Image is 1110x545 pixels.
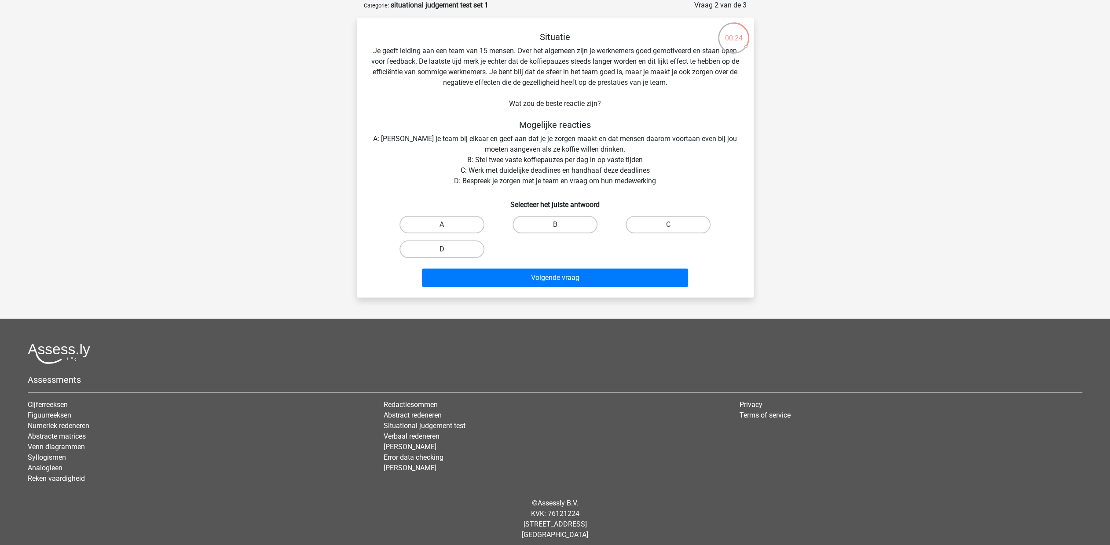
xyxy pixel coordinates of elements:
[28,453,66,461] a: Syllogismen
[371,193,740,209] h6: Selecteer het juiste antwoord
[422,269,688,287] button: Volgende vraag
[360,32,750,291] div: Je geeft leiding aan een team van 15 mensen. Over het algemeen zijn je werknemers goed gemotiveer...
[28,411,71,419] a: Figuurreeksen
[399,216,484,233] label: A
[371,32,740,42] h5: Situatie
[384,421,465,430] a: Situational judgement test
[626,216,711,233] label: C
[740,411,791,419] a: Terms of service
[371,120,740,130] h5: Mogelijke reacties
[28,432,86,440] a: Abstracte matrices
[28,421,89,430] a: Numeriek redeneren
[384,432,440,440] a: Verbaal redeneren
[28,474,85,483] a: Reken vaardigheid
[391,1,488,9] strong: situational judgement test set 1
[538,499,578,507] a: Assessly B.V.
[384,453,443,461] a: Error data checking
[717,22,750,44] div: 00:24
[364,2,389,9] small: Categorie:
[28,464,62,472] a: Analogieen
[384,400,438,409] a: Redactiesommen
[740,400,762,409] a: Privacy
[399,240,484,258] label: D
[28,374,1082,385] h5: Assessments
[513,216,597,233] label: B
[384,443,436,451] a: [PERSON_NAME]
[384,411,442,419] a: Abstract redeneren
[28,400,68,409] a: Cijferreeksen
[28,343,90,364] img: Assessly logo
[384,464,436,472] a: [PERSON_NAME]
[28,443,85,451] a: Venn diagrammen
